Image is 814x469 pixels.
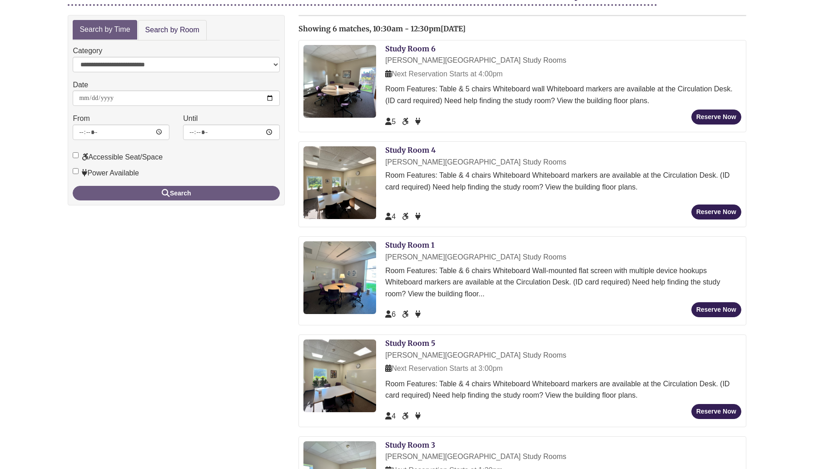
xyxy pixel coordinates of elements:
span: Accessible Seat/Space [402,213,410,220]
label: Category [73,45,102,57]
span: Accessible Seat/Space [402,412,410,420]
label: From [73,113,89,125]
span: Power Available [415,310,421,318]
span: Power Available [415,412,421,420]
span: Accessible Seat/Space [402,118,410,125]
img: Study Room 4 [303,146,376,219]
a: Study Room 5 [385,339,435,348]
label: Accessible Seat/Space [73,151,163,163]
span: Power Available [415,118,421,125]
h2: Showing 6 matches [298,25,746,33]
a: Search by Room [138,20,207,40]
a: Study Room 3 [385,440,435,449]
span: The capacity of this space [385,310,396,318]
img: Study Room 6 [303,45,376,118]
span: Next Reservation Starts at 3:00pm [385,364,503,372]
div: Room Features: Table & 4 chairs Whiteboard Whiteboard markers are available at the Circulation De... [385,170,741,193]
div: [PERSON_NAME][GEOGRAPHIC_DATA] Study Rooms [385,451,741,463]
a: Study Room 4 [385,145,436,155]
span: , 10:30am - 12:30pm[DATE] [369,24,466,33]
span: The capacity of this space [385,118,396,125]
span: Next Reservation Starts at 4:00pm [385,70,503,78]
img: Study Room 5 [303,339,376,412]
label: Power Available [73,167,139,179]
label: Until [183,113,198,125]
div: [PERSON_NAME][GEOGRAPHIC_DATA] Study Rooms [385,156,741,168]
button: Reserve Now [691,110,741,125]
input: Accessible Seat/Space [73,152,79,158]
span: Power Available [415,213,421,220]
span: The capacity of this space [385,412,396,420]
button: Reserve Now [691,302,741,317]
button: Search [73,186,280,200]
input: Power Available [73,168,79,174]
div: Room Features: Table & 5 chairs Whiteboard wall Whiteboard markers are available at the Circulati... [385,83,741,106]
a: Search by Time [73,20,137,40]
a: Study Room 1 [385,240,434,249]
div: Room Features: Table & 6 chairs Whiteboard Wall-mounted flat screen with multiple device hookups ... [385,265,741,300]
span: Accessible Seat/Space [402,310,410,318]
div: [PERSON_NAME][GEOGRAPHIC_DATA] Study Rooms [385,251,741,263]
button: Reserve Now [691,205,741,220]
label: Date [73,79,88,91]
button: Reserve Now [691,404,741,419]
div: [PERSON_NAME][GEOGRAPHIC_DATA] Study Rooms [385,349,741,361]
img: Study Room 1 [303,241,376,314]
div: Room Features: Table & 4 chairs Whiteboard Whiteboard markers are available at the Circulation De... [385,378,741,401]
div: [PERSON_NAME][GEOGRAPHIC_DATA] Study Rooms [385,55,741,66]
span: The capacity of this space [385,213,396,220]
a: Study Room 6 [385,44,436,53]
